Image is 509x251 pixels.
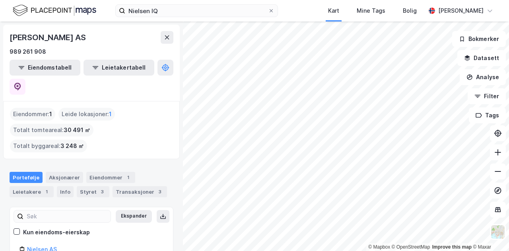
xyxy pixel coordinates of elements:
span: 3 248 ㎡ [60,141,84,151]
div: Aksjonærer [46,172,83,183]
div: Leide lokasjoner : [58,108,115,121]
div: [PERSON_NAME] AS [10,31,87,44]
div: Mine Tags [357,6,385,16]
button: Analyse [460,69,506,85]
span: 1 [49,109,52,119]
div: 1 [124,173,132,181]
div: Kart [328,6,339,16]
div: [PERSON_NAME] [438,6,484,16]
div: Eiendommer [86,172,135,183]
div: Bolig [403,6,417,16]
div: Info [57,186,74,197]
img: logo.f888ab2527a4732fd821a326f86c7f29.svg [13,4,96,18]
div: 1 [43,188,51,196]
a: Improve this map [432,244,472,250]
a: Mapbox [368,244,390,250]
div: Transaksjoner [113,186,167,197]
div: Kun eiendoms-eierskap [23,228,90,237]
div: Portefølje [10,172,43,183]
button: Ekspander [116,210,152,223]
div: Eiendommer : [10,108,55,121]
input: Søk [23,210,111,222]
iframe: Chat Widget [469,213,509,251]
div: Leietakere [10,186,54,197]
div: Totalt tomteareal : [10,124,93,136]
button: Filter [468,88,506,104]
input: Søk på adresse, matrikkel, gårdeiere, leietakere eller personer [125,5,268,17]
div: 3 [156,188,164,196]
span: 1 [109,109,112,119]
span: 30 491 ㎡ [64,125,90,135]
button: Datasett [457,50,506,66]
div: Totalt byggareal : [10,140,87,152]
button: Bokmerker [452,31,506,47]
div: 3 [98,188,106,196]
button: Eiendomstabell [10,60,80,76]
a: OpenStreetMap [392,244,430,250]
div: Styret [77,186,109,197]
button: Tags [469,107,506,123]
button: Leietakertabell [84,60,154,76]
div: 989 261 908 [10,47,46,56]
